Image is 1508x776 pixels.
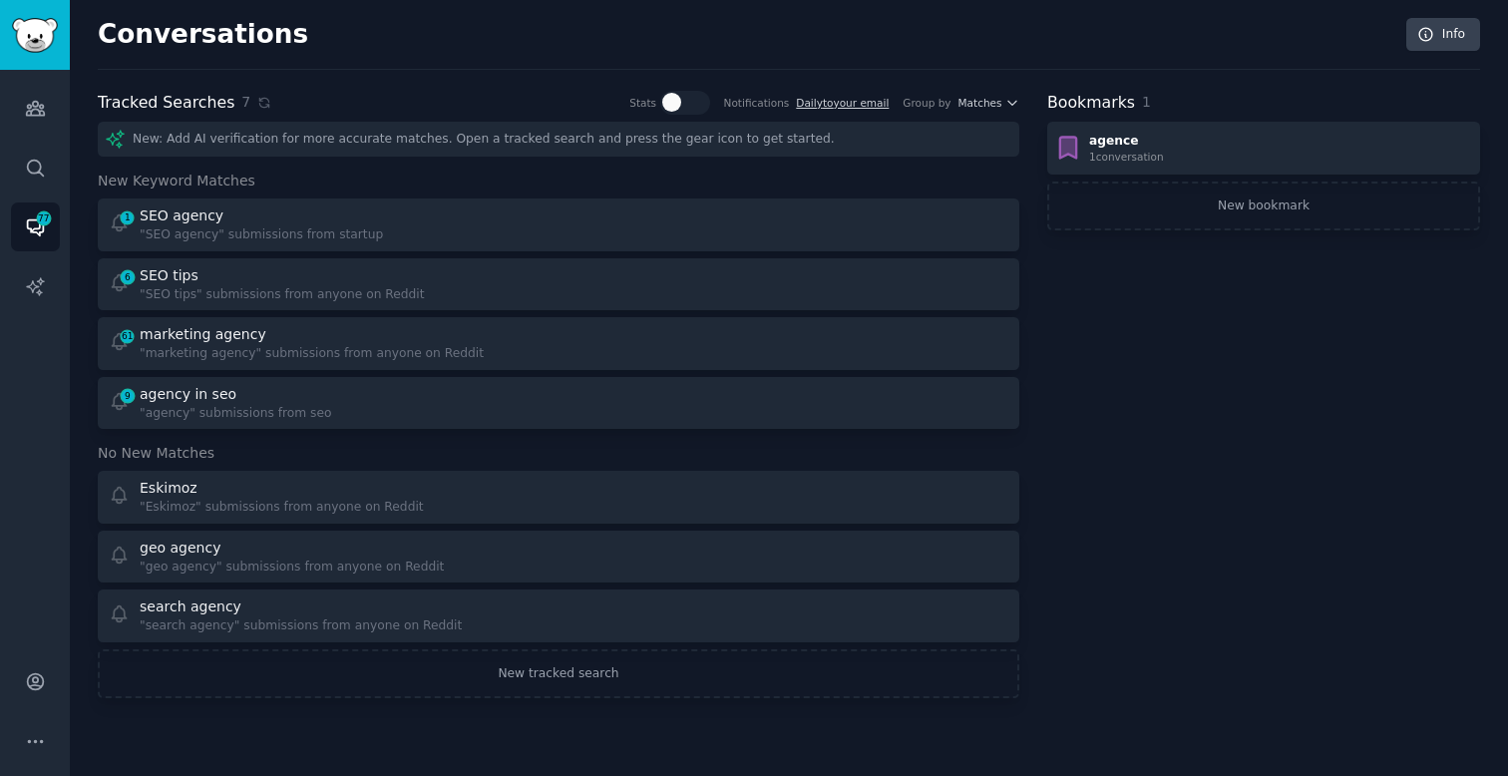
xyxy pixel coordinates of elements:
[140,226,383,244] div: "SEO agency" submissions from startup
[140,478,197,499] div: Eskimoz
[724,96,790,110] div: Notifications
[98,91,234,116] h2: Tracked Searches
[98,198,1019,251] a: 1SEO agency"SEO agency" submissions from startup
[119,329,137,343] span: 61
[98,171,255,192] span: New Keyword Matches
[140,384,236,405] div: agency in seo
[140,559,444,577] div: "geo agency" submissions from anyone on Reddit
[35,211,53,225] span: 77
[119,389,137,403] span: 9
[1047,122,1480,175] a: agence1conversation
[140,205,223,226] div: SEO agency
[796,97,889,109] a: Dailytoyour email
[98,531,1019,583] a: geo agency"geo agency" submissions from anyone on Reddit
[119,270,137,284] span: 6
[140,324,266,345] div: marketing agency
[98,649,1019,699] a: New tracked search
[140,596,241,617] div: search agency
[140,265,198,286] div: SEO tips
[241,92,250,113] span: 7
[1089,150,1164,164] div: 1 conversation
[140,286,425,304] div: "SEO tips" submissions from anyone on Reddit
[629,96,656,110] div: Stats
[1089,133,1164,151] div: agence
[903,96,950,110] div: Group by
[98,122,1019,157] div: New: Add AI verification for more accurate matches. Open a tracked search and press the gear icon...
[12,18,58,53] img: GummySearch logo
[119,210,137,224] span: 1
[1406,18,1480,52] a: Info
[98,258,1019,311] a: 6SEO tips"SEO tips" submissions from anyone on Reddit
[98,377,1019,430] a: 9agency in seo"agency" submissions from seo
[98,19,308,51] h2: Conversations
[140,538,220,559] div: geo agency
[1047,91,1135,116] h2: Bookmarks
[140,617,462,635] div: "search agency" submissions from anyone on Reddit
[958,96,1002,110] span: Matches
[140,345,484,363] div: "marketing agency" submissions from anyone on Reddit
[1047,182,1480,231] a: New bookmark
[11,202,60,251] a: 77
[140,405,332,423] div: "agency" submissions from seo
[958,96,1019,110] button: Matches
[98,589,1019,642] a: search agency"search agency" submissions from anyone on Reddit
[1142,94,1151,110] span: 1
[140,499,424,517] div: "Eskimoz" submissions from anyone on Reddit
[98,443,214,464] span: No New Matches
[98,317,1019,370] a: 61marketing agency"marketing agency" submissions from anyone on Reddit
[98,471,1019,524] a: Eskimoz"Eskimoz" submissions from anyone on Reddit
